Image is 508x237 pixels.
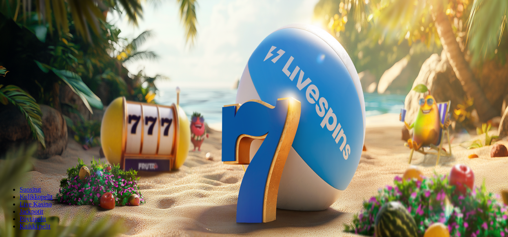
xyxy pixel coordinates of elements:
[20,208,43,215] a: Jackpotit
[3,172,505,230] nav: Lobby
[20,215,46,222] span: Pöytäpelit
[20,201,52,208] a: Live Kasino
[20,186,41,193] a: Suositut
[20,193,53,200] a: Kolikkopelit
[20,223,51,230] span: Kaikki pelit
